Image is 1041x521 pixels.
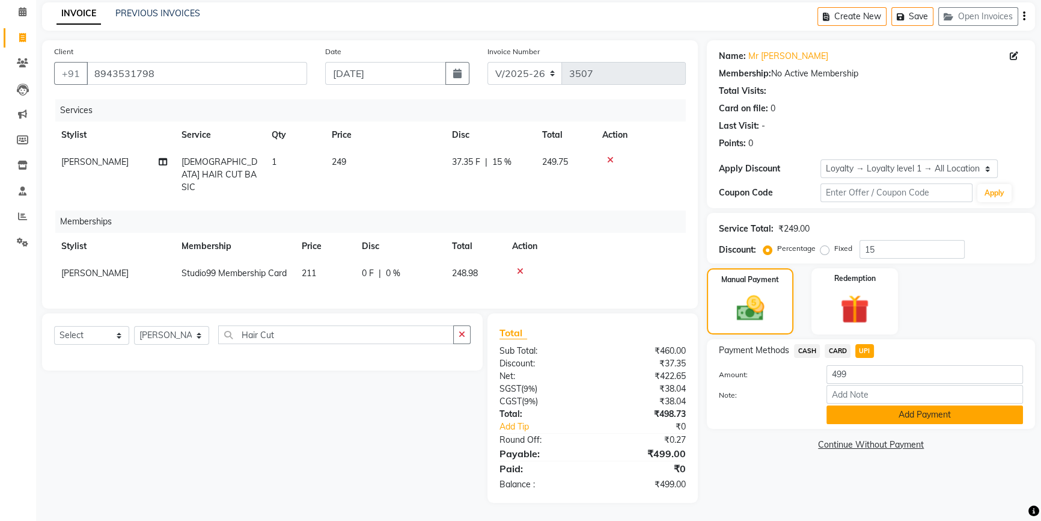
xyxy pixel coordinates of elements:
[487,46,540,57] label: Invoice Number
[61,156,129,167] span: [PERSON_NAME]
[499,396,522,407] span: CGST
[490,446,593,461] div: Payable:
[54,62,88,85] button: +91
[490,421,610,433] a: Add Tip
[834,273,876,284] label: Redemption
[182,268,287,279] span: Studio99 Membership Card
[264,122,325,149] th: Qty
[295,233,355,260] th: Price
[272,156,276,167] span: 1
[87,62,307,85] input: Search by Name/Mobile/Email/Code
[719,67,1023,80] div: No Active Membership
[452,268,478,279] span: 248.98
[55,99,695,122] div: Services
[490,408,593,421] div: Total:
[490,357,593,370] div: Discount:
[728,292,773,324] img: _cash.svg
[593,408,695,421] div: ₹498.73
[332,156,346,167] span: 249
[492,156,511,168] span: 15 %
[719,102,768,115] div: Card on file:
[710,390,817,401] label: Note:
[719,137,746,150] div: Points:
[490,461,593,476] div: Paid:
[182,156,257,193] span: [DEMOGRAPHIC_DATA] HAIR CUT BASIC
[826,365,1023,384] input: Amount
[452,156,480,168] span: 37.35 F
[490,478,593,491] div: Balance :
[524,384,535,393] span: 9%
[499,327,527,339] span: Total
[542,156,568,167] span: 249.75
[938,7,1018,26] button: Open Invoices
[719,120,759,132] div: Last Visit:
[593,446,695,461] div: ₹499.00
[820,183,972,202] input: Enter Offer / Coupon Code
[748,50,828,63] a: Mr [PERSON_NAME]
[505,233,686,260] th: Action
[379,267,381,280] span: |
[748,137,753,150] div: 0
[54,233,174,260] th: Stylist
[777,243,816,254] label: Percentage
[325,46,341,57] label: Date
[855,344,874,358] span: UPI
[593,370,695,383] div: ₹422.65
[490,383,593,395] div: ( )
[710,369,817,380] label: Amount:
[593,434,695,446] div: ₹0.27
[61,268,129,279] span: [PERSON_NAME]
[593,383,695,395] div: ₹38.04
[721,274,779,285] label: Manual Payment
[762,120,765,132] div: -
[355,233,445,260] th: Disc
[719,244,756,256] div: Discount:
[535,122,595,149] th: Total
[593,461,695,476] div: ₹0
[490,395,593,408] div: ( )
[445,122,535,149] th: Disc
[499,383,521,394] span: SGST
[490,370,593,383] div: Net:
[524,396,536,406] span: 9%
[593,357,695,370] div: ₹37.35
[826,405,1023,424] button: Add Payment
[174,122,264,149] th: Service
[593,395,695,408] div: ₹38.04
[778,223,810,235] div: ₹249.00
[362,267,374,280] span: 0 F
[55,211,695,233] div: Memberships
[977,184,1012,202] button: Apply
[834,243,852,254] label: Fixed
[609,421,695,433] div: ₹0
[386,267,400,280] span: 0 %
[794,344,820,358] span: CASH
[771,102,775,115] div: 0
[490,434,593,446] div: Round Off:
[719,85,766,97] div: Total Visits:
[831,291,878,327] img: _gift.svg
[719,223,774,235] div: Service Total:
[593,478,695,491] div: ₹499.00
[719,50,746,63] div: Name:
[817,7,887,26] button: Create New
[445,233,505,260] th: Total
[174,233,295,260] th: Membership
[719,162,820,175] div: Apply Discount
[719,67,771,80] div: Membership:
[54,46,73,57] label: Client
[709,439,1033,451] a: Continue Without Payment
[115,8,200,19] a: PREVIOUS INVOICES
[593,345,695,357] div: ₹460.00
[490,345,593,357] div: Sub Total:
[719,187,820,199] div: Coupon Code
[56,3,101,25] a: INVOICE
[825,344,850,358] span: CARD
[891,7,933,26] button: Save
[302,268,316,279] span: 211
[325,122,445,149] th: Price
[54,122,174,149] th: Stylist
[595,122,686,149] th: Action
[218,325,454,344] input: Search
[485,156,487,168] span: |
